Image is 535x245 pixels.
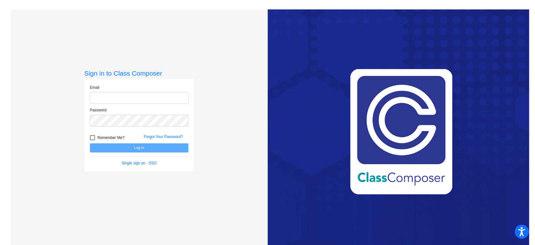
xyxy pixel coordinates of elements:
[144,135,183,139] a: Forgot Your Password?
[97,134,124,141] span: Remember Me?
[84,69,194,77] h3: Sign in to Class Composer
[122,161,156,165] a: Single sign on - SSO
[90,143,188,152] button: Log In
[90,107,107,113] label: Password
[90,85,99,90] label: Email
